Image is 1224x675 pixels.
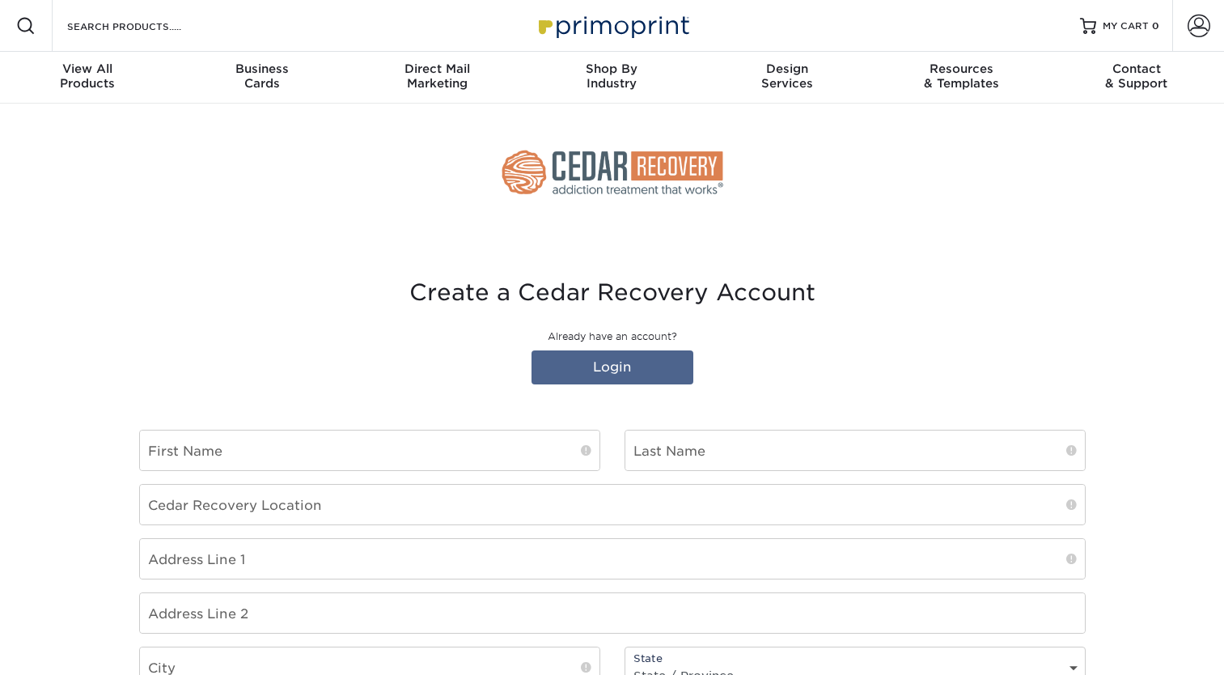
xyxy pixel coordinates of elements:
div: Industry [524,62,699,91]
div: Services [700,62,875,91]
a: BusinessCards [175,52,349,104]
span: Business [175,62,349,76]
div: Marketing [349,62,524,91]
span: Design [700,62,875,76]
img: Primoprint [532,8,693,43]
a: Login [532,350,693,384]
h3: Create a Cedar Recovery Account [139,279,1086,307]
input: SEARCH PRODUCTS..... [66,16,223,36]
a: DesignServices [700,52,875,104]
a: Contact& Support [1049,52,1224,104]
a: Resources& Templates [875,52,1049,104]
div: Cards [175,62,349,91]
span: Resources [875,62,1049,76]
div: & Support [1049,62,1224,91]
a: Shop ByIndustry [524,52,699,104]
span: Direct Mail [349,62,524,76]
a: Direct MailMarketing [349,52,524,104]
span: Contact [1049,62,1224,76]
span: MY CART [1103,19,1149,33]
p: Already have an account? [139,329,1086,344]
span: 0 [1152,20,1159,32]
span: Shop By [524,62,699,76]
img: Cedar Recovery [491,142,734,202]
div: & Templates [875,62,1049,91]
